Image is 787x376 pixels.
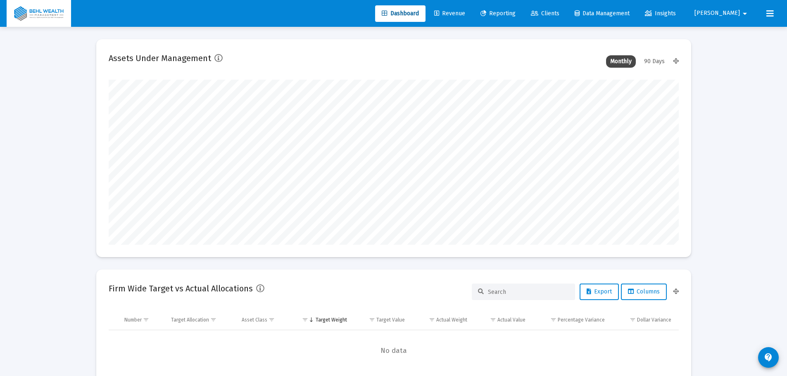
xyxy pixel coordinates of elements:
span: Show filter options for column 'Actual Weight' [429,317,435,323]
span: Show filter options for column 'Dollar Variance' [630,317,636,323]
div: Target Allocation [171,317,209,323]
span: Show filter options for column 'Percentage Variance' [550,317,556,323]
div: Target Weight [316,317,347,323]
button: Export [580,284,619,300]
mat-icon: arrow_drop_down [740,5,750,22]
div: Actual Weight [436,317,467,323]
input: Search [488,289,569,296]
div: Percentage Variance [558,317,605,323]
mat-icon: contact_support [763,352,773,362]
span: Show filter options for column 'Target Allocation' [210,317,216,323]
span: Show filter options for column 'Actual Value' [490,317,496,323]
button: [PERSON_NAME] [685,5,760,21]
span: No data [109,346,679,355]
div: Monthly [606,55,636,68]
span: [PERSON_NAME] [694,10,740,17]
h2: Assets Under Management [109,52,211,65]
a: Clients [524,5,566,22]
td: Column Asset Class [236,310,291,330]
span: Reporting [480,10,516,17]
td: Column Target Weight [291,310,353,330]
span: Show filter options for column 'Number' [143,317,149,323]
div: Dollar Variance [637,317,671,323]
span: Revenue [434,10,465,17]
span: Insights [645,10,676,17]
span: Clients [531,10,559,17]
span: Columns [628,288,660,295]
div: Number [124,317,142,323]
a: Revenue [428,5,472,22]
td: Column Target Value [353,310,411,330]
td: Column Number [119,310,166,330]
a: Insights [638,5,682,22]
span: Export [587,288,612,295]
a: Dashboard [375,5,426,22]
img: Dashboard [13,5,65,22]
a: Reporting [474,5,522,22]
div: Data grid [109,310,679,371]
td: Column Dollar Variance [611,310,678,330]
td: Column Actual Weight [411,310,473,330]
td: Column Actual Value [473,310,531,330]
span: Show filter options for column 'Asset Class' [269,317,275,323]
div: Asset Class [242,317,267,323]
button: Columns [621,284,667,300]
span: Show filter options for column 'Target Value' [369,317,375,323]
span: Show filter options for column 'Target Weight' [302,317,308,323]
span: Dashboard [382,10,419,17]
div: Target Value [376,317,405,323]
td: Column Target Allocation [165,310,236,330]
div: 90 Days [640,55,669,68]
td: Column Percentage Variance [531,310,611,330]
a: Data Management [568,5,636,22]
div: Actual Value [497,317,525,323]
h2: Firm Wide Target vs Actual Allocations [109,282,253,295]
span: Data Management [575,10,630,17]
